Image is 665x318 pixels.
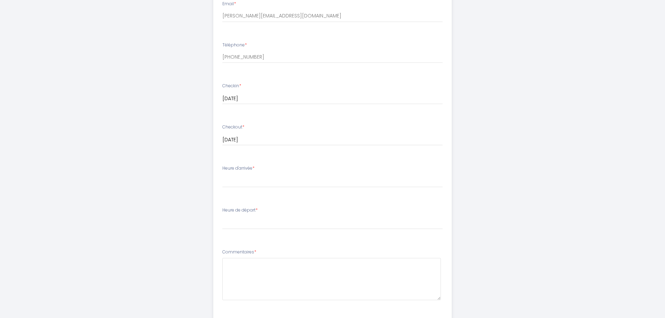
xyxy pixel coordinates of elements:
label: Checkout [222,124,244,131]
label: Commentaires [222,249,256,256]
label: Checkin [222,83,241,89]
label: Téléphone [222,42,247,49]
label: Email [222,1,236,7]
label: Heure de départ [222,207,258,214]
label: Heure d'arrivée [222,165,254,172]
